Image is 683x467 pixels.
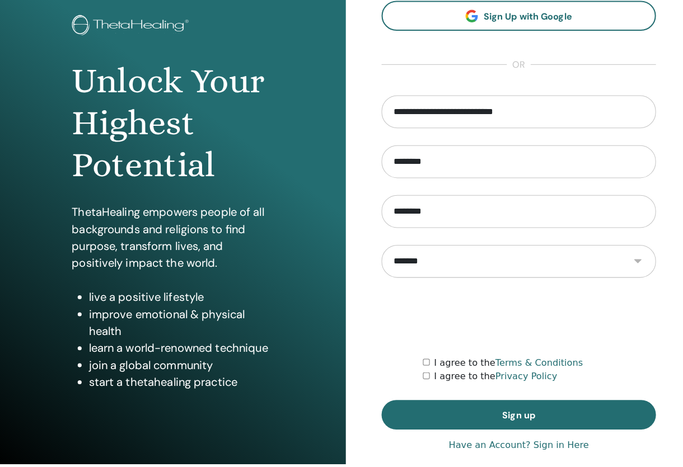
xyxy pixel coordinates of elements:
h1: Unlock Your Highest Potential [71,68,271,193]
p: ThetaHealing empowers people of all backgrounds and religions to find purpose, transform lives, a... [71,210,271,277]
span: Sign Up with Google [478,19,565,31]
span: or [500,66,524,79]
li: improve emotional & physical health [88,310,271,344]
label: I agree to the [429,360,576,374]
label: I agree to the [429,374,550,387]
a: Privacy Policy [489,375,550,385]
a: Have an Account? Sign in Here [443,442,581,455]
a: Terms & Conditions [489,361,576,372]
li: live a positive lifestyle [88,294,271,310]
a: Sign Up with Google [377,10,648,39]
li: learn a world-renowned technique [88,344,271,361]
button: Sign up [377,404,648,433]
iframe: reCAPTCHA [427,300,597,343]
span: Sign up [496,413,528,424]
li: join a global community [88,361,271,378]
li: start a thetahealing practice [88,378,271,394]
